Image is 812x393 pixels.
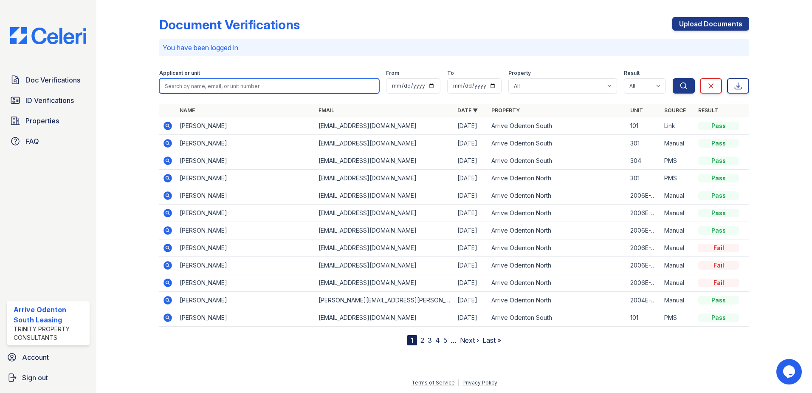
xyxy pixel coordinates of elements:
td: 2006E-301 [627,222,661,239]
td: [PERSON_NAME] [176,187,315,205]
div: Arrive Odenton South Leasing [14,305,86,325]
div: Pass [698,226,739,235]
td: [EMAIL_ADDRESS][DOMAIN_NAME] [315,274,454,292]
a: Privacy Policy [462,379,497,386]
td: Arrive Odenton South [488,309,627,327]
a: Doc Verifications [7,71,90,88]
td: [EMAIL_ADDRESS][DOMAIN_NAME] [315,257,454,274]
label: To [447,70,454,77]
td: Manual [661,187,695,205]
td: [PERSON_NAME] [176,257,315,274]
span: Sign out [22,373,48,383]
a: 5 [443,336,447,345]
td: Arrive Odenton North [488,292,627,309]
td: [DATE] [454,309,488,327]
div: Document Verifications [159,17,300,32]
a: 3 [428,336,432,345]
a: Sign out [3,369,93,386]
td: [DATE] [454,135,488,152]
a: Terms of Service [412,379,455,386]
td: [DATE] [454,205,488,222]
input: Search by name, email, or unit number [159,78,379,94]
td: 2006E-301 [627,205,661,222]
div: Pass [698,174,739,182]
td: [PERSON_NAME][EMAIL_ADDRESS][PERSON_NAME][DOMAIN_NAME] [315,292,454,309]
a: Date ▼ [457,107,478,114]
td: 2004E-202 [627,292,661,309]
div: Pass [698,122,739,130]
td: 301 [627,170,661,187]
div: 1 [407,335,417,345]
td: [PERSON_NAME] [176,152,315,170]
td: [PERSON_NAME] [176,292,315,309]
span: Properties [25,116,59,126]
td: [PERSON_NAME] [176,222,315,239]
td: Manual [661,257,695,274]
a: Name [180,107,195,114]
td: [DATE] [454,257,488,274]
div: Pass [698,313,739,322]
td: [DATE] [454,117,488,135]
td: 2006E-301 [627,274,661,292]
td: [EMAIL_ADDRESS][DOMAIN_NAME] [315,205,454,222]
td: 301 [627,135,661,152]
label: Applicant or unit [159,70,200,77]
div: Fail [698,244,739,252]
td: [PERSON_NAME] [176,239,315,257]
td: [DATE] [454,152,488,170]
td: Arrive Odenton South [488,152,627,170]
td: [EMAIL_ADDRESS][DOMAIN_NAME] [315,170,454,187]
label: Result [624,70,640,77]
div: Pass [698,191,739,200]
td: 2006E-301 [627,257,661,274]
a: Email [319,107,334,114]
span: FAQ [25,136,39,146]
td: [EMAIL_ADDRESS][DOMAIN_NAME] [315,239,454,257]
td: [EMAIL_ADDRESS][DOMAIN_NAME] [315,309,454,327]
td: [PERSON_NAME] [176,170,315,187]
td: [DATE] [454,239,488,257]
td: Manual [661,205,695,222]
td: 101 [627,309,661,327]
td: Arrive Odenton North [488,257,627,274]
div: Pass [698,157,739,165]
a: 2 [420,336,424,345]
td: PMS [661,152,695,170]
td: Manual [661,239,695,257]
td: [DATE] [454,274,488,292]
div: Fail [698,279,739,287]
td: [DATE] [454,222,488,239]
td: [PERSON_NAME] [176,205,315,222]
img: CE_Logo_Blue-a8612792a0a2168367f1c8372b55b34899dd931a85d93a1a3d3e32e68fde9ad4.png [3,27,93,44]
td: [DATE] [454,187,488,205]
td: PMS [661,170,695,187]
div: Pass [698,139,739,148]
td: 304 [627,152,661,170]
td: Arrive Odenton North [488,239,627,257]
td: [PERSON_NAME] [176,274,315,292]
a: Source [664,107,686,114]
td: [PERSON_NAME] [176,309,315,327]
a: FAQ [7,133,90,150]
td: Arrive Odenton North [488,222,627,239]
td: [EMAIL_ADDRESS][DOMAIN_NAME] [315,152,454,170]
td: [DATE] [454,170,488,187]
div: | [458,379,460,386]
label: Property [508,70,531,77]
td: [EMAIL_ADDRESS][DOMAIN_NAME] [315,187,454,205]
a: Result [698,107,718,114]
td: Arrive Odenton South [488,135,627,152]
label: From [386,70,399,77]
iframe: chat widget [776,359,804,384]
td: Arrive Odenton North [488,187,627,205]
td: Manual [661,292,695,309]
a: Last » [482,336,501,345]
td: Link [661,117,695,135]
td: [PERSON_NAME] [176,135,315,152]
td: [DATE] [454,292,488,309]
td: Arrive Odenton North [488,274,627,292]
a: Unit [630,107,643,114]
td: Manual [661,135,695,152]
div: Fail [698,261,739,270]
